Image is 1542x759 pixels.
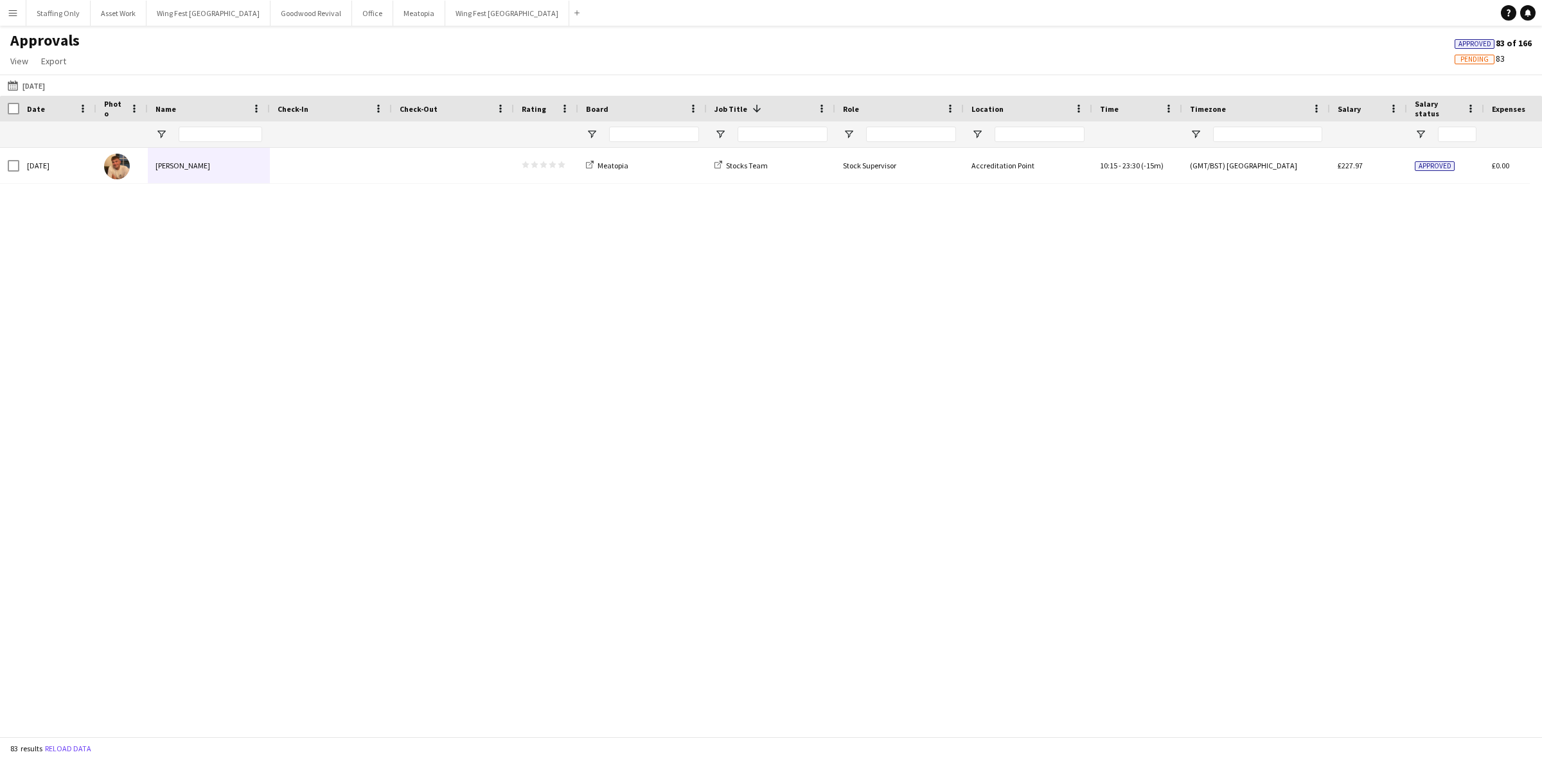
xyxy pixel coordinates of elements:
[726,161,768,170] span: Stocks Team
[714,104,747,114] span: Job Title
[586,161,628,170] a: Meatopia
[866,127,956,142] input: Role Filter Input
[586,129,598,140] button: Open Filter Menu
[1492,104,1525,114] span: Expenses
[36,53,71,69] a: Export
[714,161,768,170] a: Stocks Team
[609,127,699,142] input: Board Filter Input
[42,742,94,756] button: Reload data
[179,127,262,142] input: Name Filter Input
[586,104,608,114] span: Board
[19,148,96,183] div: [DATE]
[352,1,393,26] button: Office
[1438,127,1476,142] input: Salary status Filter Input
[843,129,855,140] button: Open Filter Menu
[148,148,270,183] div: [PERSON_NAME]
[1415,129,1426,140] button: Open Filter Menu
[598,161,628,170] span: Meatopia
[1213,127,1322,142] input: Timezone Filter Input
[971,129,983,140] button: Open Filter Menu
[104,154,130,179] img: Benjamin Shipley
[522,104,546,114] span: Rating
[393,1,445,26] button: Meatopia
[1100,104,1119,114] span: Time
[278,104,308,114] span: Check-In
[1122,161,1140,170] span: 23:30
[1141,161,1164,170] span: (-15m)
[1415,161,1455,171] span: Approved
[971,104,1004,114] span: Location
[41,55,66,67] span: Export
[738,127,828,142] input: Job Title Filter Input
[995,127,1085,142] input: Location Filter Input
[155,129,167,140] button: Open Filter Menu
[1415,99,1461,118] span: Salary status
[1182,148,1330,183] div: (GMT/BST) [GEOGRAPHIC_DATA]
[400,104,438,114] span: Check-Out
[1455,37,1532,49] span: 83 of 166
[155,104,176,114] span: Name
[1492,161,1509,170] span: £0.00
[1190,129,1201,140] button: Open Filter Menu
[1190,104,1226,114] span: Timezone
[1338,104,1361,114] span: Salary
[1460,55,1489,64] span: Pending
[27,104,45,114] span: Date
[1100,161,1117,170] span: 10:15
[1455,53,1505,64] span: 83
[835,148,964,183] div: Stock Supervisor
[1119,161,1121,170] span: -
[964,148,1092,183] div: Accreditation Point
[146,1,270,26] button: Wing Fest [GEOGRAPHIC_DATA]
[1458,40,1491,48] span: Approved
[1338,161,1363,170] span: £227.97
[5,53,33,69] a: View
[5,78,48,93] button: [DATE]
[843,104,859,114] span: Role
[10,55,28,67] span: View
[104,99,125,118] span: Photo
[91,1,146,26] button: Asset Work
[445,1,569,26] button: Wing Fest [GEOGRAPHIC_DATA]
[26,1,91,26] button: Staffing Only
[714,129,726,140] button: Open Filter Menu
[270,1,352,26] button: Goodwood Revival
